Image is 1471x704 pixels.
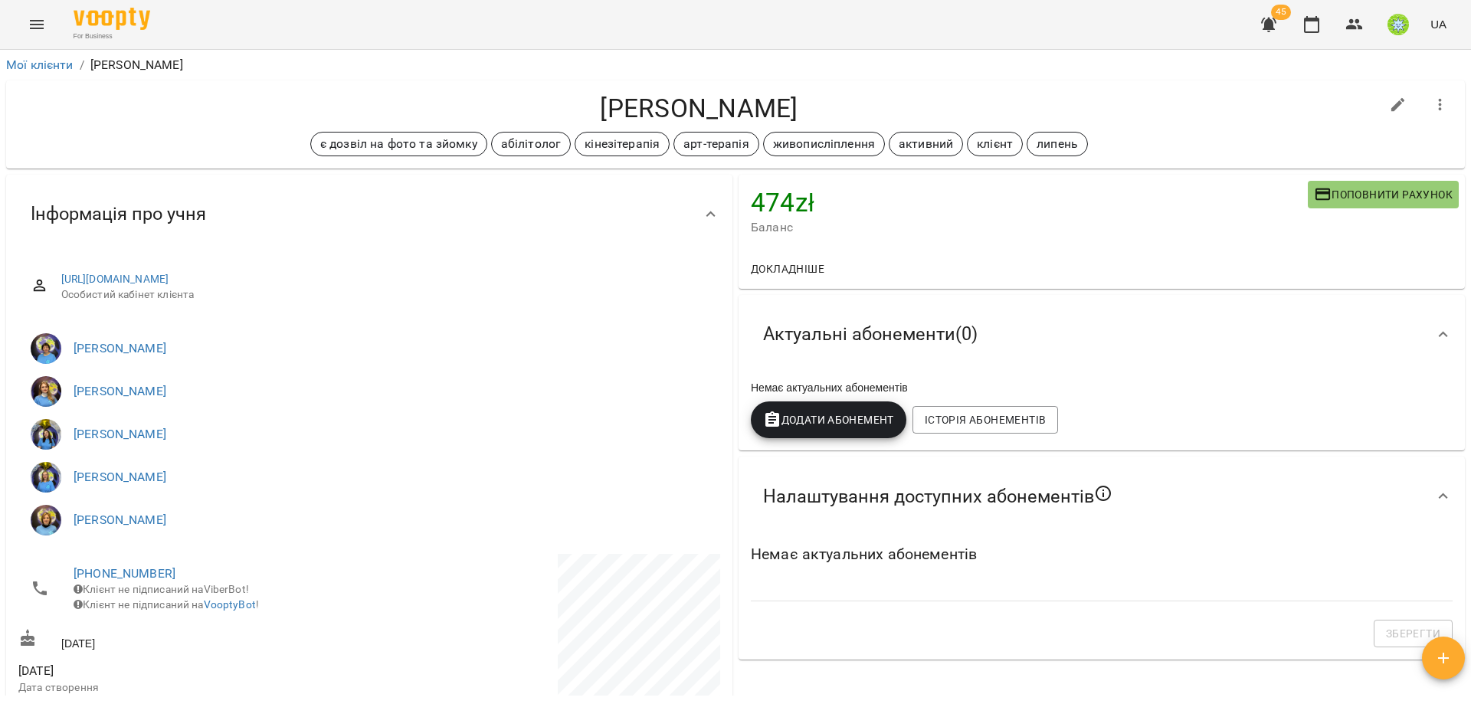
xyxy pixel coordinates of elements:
[739,295,1465,374] div: Актуальні абонементи(0)
[491,132,571,156] div: абілітолог
[763,411,894,429] span: Додати Абонемент
[1094,484,1112,503] svg: Якщо не обрано жодного, клієнт зможе побачити всі публічні абонементи
[1314,185,1453,204] span: Поповнити рахунок
[1430,16,1446,32] span: UA
[74,31,150,41] span: For Business
[967,132,1023,156] div: клієнт
[204,598,256,611] a: VooptyBot
[80,56,84,74] li: /
[673,132,759,156] div: арт-терапія
[899,135,953,153] p: активний
[74,512,166,527] a: [PERSON_NAME]
[74,598,259,611] span: Клієнт не підписаний на !
[683,135,749,153] p: арт-терапія
[1271,5,1291,20] span: 45
[61,287,708,303] span: Особистий кабінет клієнта
[74,8,150,30] img: Voopty Logo
[18,680,366,696] p: Дата створення
[74,384,166,398] a: [PERSON_NAME]
[773,135,875,153] p: живописліплення
[1424,10,1453,38] button: UA
[751,401,906,438] button: Додати Абонемент
[31,202,206,226] span: Інформація про учня
[320,135,477,153] p: є дозвіл на фото та зйомку
[6,175,732,254] div: Інформація про учня
[6,56,1465,74] nav: breadcrumb
[74,341,166,355] a: [PERSON_NAME]
[912,406,1058,434] button: Історія абонементів
[310,132,487,156] div: є дозвіл на фото та зйомку
[1027,132,1088,156] div: липень
[31,419,61,450] img: Свириденко Аня
[31,376,61,407] img: Позднякова Анастасія
[751,187,1308,218] h4: 474 zł
[1308,181,1459,208] button: Поповнити рахунок
[1387,14,1409,35] img: 8ec40acc98eb0e9459e318a00da59de5.jpg
[585,135,660,153] p: кінезітерапія
[745,255,831,283] button: Докладніше
[18,662,366,680] span: [DATE]
[74,566,175,581] a: [PHONE_NUMBER]
[31,333,61,364] img: Чирва Юлія
[751,542,1453,566] h6: Немає актуальних абонементів
[90,56,183,74] p: [PERSON_NAME]
[748,377,1456,398] div: Немає актуальних абонементів
[751,218,1308,237] span: Баланс
[74,583,249,595] span: Клієнт не підписаний на ViberBot!
[739,457,1465,536] div: Налаштування доступних абонементів
[575,132,670,156] div: кінезітерапія
[925,411,1046,429] span: Історія абонементів
[15,626,369,654] div: [DATE]
[61,273,169,285] a: [URL][DOMAIN_NAME]
[1037,135,1078,153] p: липень
[31,505,61,535] img: Бадун Наталія
[18,93,1380,124] h4: [PERSON_NAME]
[763,132,885,156] div: живописліплення
[763,484,1112,509] span: Налаштування доступних абонементів
[977,135,1013,153] p: клієнт
[74,470,166,484] a: [PERSON_NAME]
[31,462,61,493] img: Ратушенко Альона
[751,260,824,278] span: Докладніше
[763,323,978,346] span: Актуальні абонементи ( 0 )
[501,135,561,153] p: абілітолог
[74,427,166,441] a: [PERSON_NAME]
[6,57,74,72] a: Мої клієнти
[18,6,55,43] button: Menu
[889,132,963,156] div: активний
